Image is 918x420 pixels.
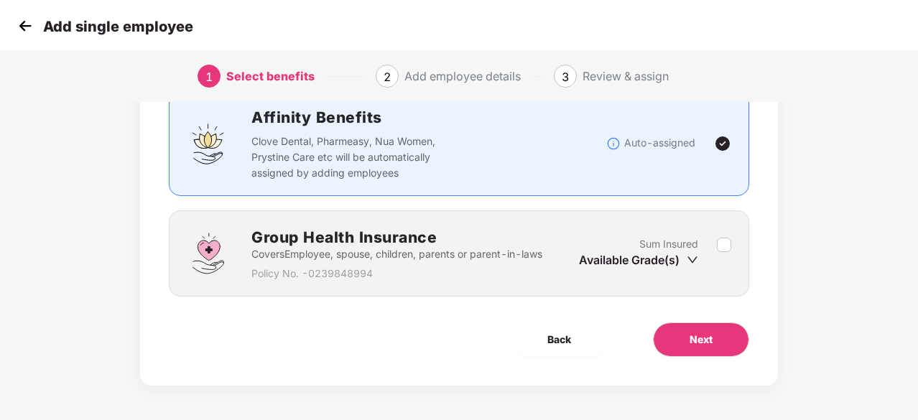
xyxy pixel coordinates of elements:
span: Next [690,332,713,347]
button: Back [511,322,607,357]
span: down [687,254,698,266]
div: Add employee details [404,65,521,88]
img: svg+xml;base64,PHN2ZyBpZD0iSW5mb18tXzMyeDMyIiBkYXRhLW5hbWU9IkluZm8gLSAzMngzMiIgeG1sbnM9Imh0dHA6Ly... [606,136,621,151]
img: svg+xml;base64,PHN2ZyB4bWxucz0iaHR0cDovL3d3dy53My5vcmcvMjAwMC9zdmciIHdpZHRoPSIzMCIgaGVpZ2h0PSIzMC... [14,15,36,37]
img: svg+xml;base64,PHN2ZyBpZD0iVGljay0yNHgyNCIgeG1sbnM9Imh0dHA6Ly93d3cudzMub3JnLzIwMDAvc3ZnIiB3aWR0aD... [714,135,731,152]
span: 2 [384,70,391,84]
img: svg+xml;base64,PHN2ZyBpZD0iQWZmaW5pdHlfQmVuZWZpdHMiIGRhdGEtbmFtZT0iQWZmaW5pdHkgQmVuZWZpdHMiIHhtbG... [187,122,230,165]
div: Select benefits [226,65,315,88]
p: Policy No. - 0239848994 [251,266,542,281]
p: Auto-assigned [624,135,695,151]
div: Review & assign [583,65,669,88]
img: svg+xml;base64,PHN2ZyBpZD0iR3JvdXBfSGVhbHRoX0luc3VyYW5jZSIgZGF0YS1uYW1lPSJHcm91cCBIZWFsdGggSW5zdX... [187,232,230,275]
p: Covers Employee, spouse, children, parents or parent-in-laws [251,246,542,262]
p: Clove Dental, Pharmeasy, Nua Women, Prystine Care etc will be automatically assigned by adding em... [251,134,464,181]
span: 3 [562,70,569,84]
p: Sum Insured [639,236,698,252]
span: Back [547,332,571,347]
div: Available Grade(s) [579,252,698,268]
span: 1 [205,70,213,84]
button: Next [653,322,749,357]
p: Add single employee [43,18,193,35]
h2: Affinity Benefits [251,106,606,129]
h2: Group Health Insurance [251,225,542,249]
